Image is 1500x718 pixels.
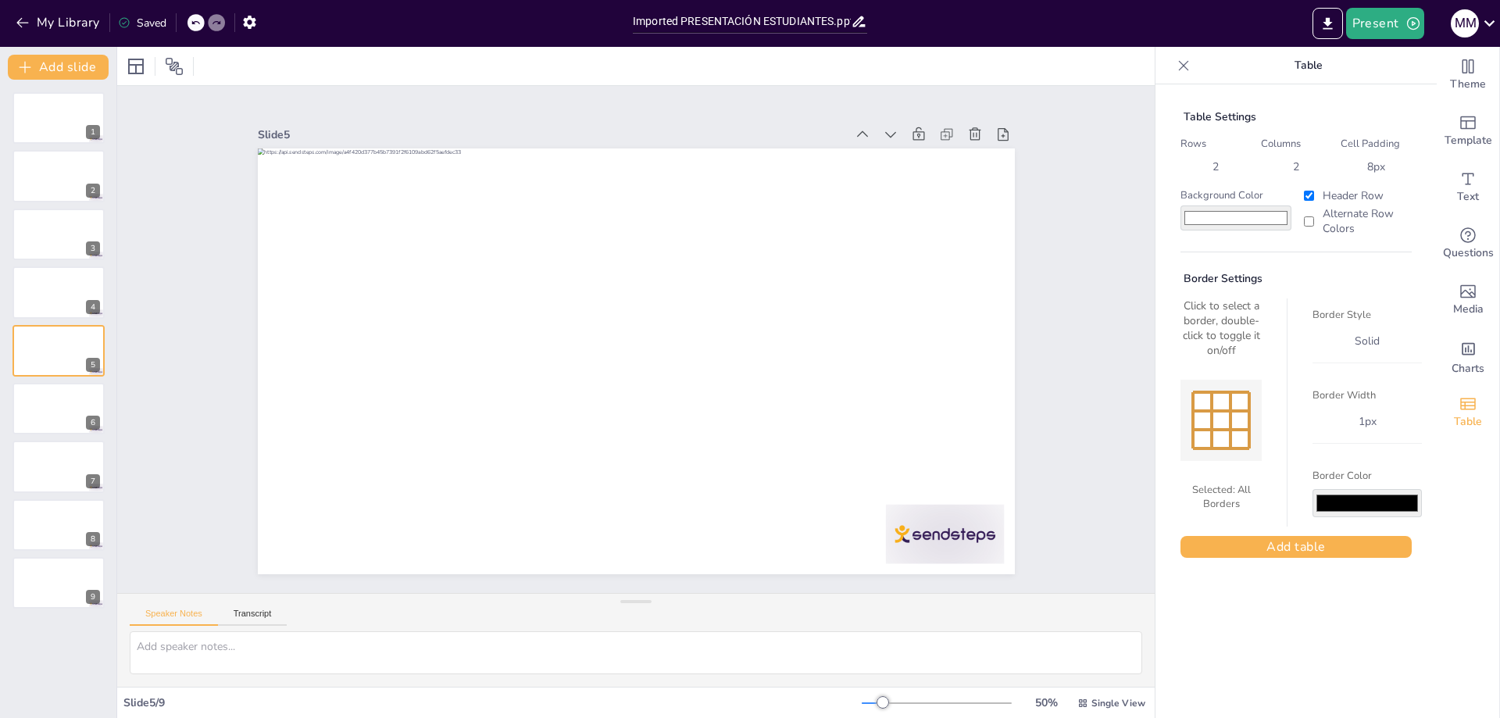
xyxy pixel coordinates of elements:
[12,441,105,492] div: 7
[1437,159,1499,216] div: Add text boxes
[12,266,105,318] div: 4
[1312,469,1422,483] label: Border Color
[212,41,659,446] div: Slide 5
[1229,392,1232,448] div: Inner Vertical Borders (Double-click to toggle)
[1437,103,1499,159] div: Add ready made slides
[1091,697,1145,709] span: Single View
[1312,308,1422,322] label: Border Style
[12,209,105,260] div: 3
[1346,8,1424,39] button: Present
[1180,477,1262,517] div: Selected: All Borders
[1180,188,1291,202] label: Background Color
[1437,216,1499,272] div: Get real-time input from your audience
[1345,330,1389,352] div: solid
[1312,8,1343,39] button: Export to PowerPoint
[12,10,106,35] button: My Library
[130,609,218,626] button: Speaker Notes
[1304,191,1314,201] input: Header Row
[218,609,287,626] button: Transcript
[86,474,100,488] div: 7
[86,532,100,546] div: 8
[12,383,105,434] div: 6
[165,57,184,76] span: Position
[1457,188,1479,205] span: Text
[1206,159,1225,174] div: 2
[1437,272,1499,328] div: Add images, graphics, shapes or video
[12,92,105,144] div: 1
[1180,298,1262,358] div: Click to select a border, double-click to toggle it on/off
[1191,392,1195,448] div: Left Border (Double-click to toggle)
[1454,413,1482,430] span: Table
[1027,695,1065,710] div: 50 %
[1287,159,1305,174] div: 2
[86,125,100,139] div: 1
[1180,271,1412,286] div: Border Settings
[12,150,105,202] div: 2
[1210,392,1213,448] div: Inner Vertical Borders (Double-click to toggle)
[1196,47,1421,84] p: Table
[1361,159,1391,174] div: 8 px
[1301,188,1412,203] label: Header Row
[1450,76,1486,93] span: Theme
[1453,301,1484,318] span: Media
[1443,245,1494,262] span: Questions
[1437,384,1499,441] div: Add a table
[1180,536,1412,558] button: Add table
[123,695,862,710] div: Slide 5 / 9
[1451,9,1479,38] div: M M
[1301,206,1412,236] label: Alternate Row Colors
[1452,360,1484,377] span: Charts
[1445,132,1492,149] span: Template
[86,416,100,430] div: 6
[86,358,100,372] div: 5
[1304,216,1314,227] input: Alternate Row Colors
[86,590,100,604] div: 9
[86,300,100,314] div: 4
[1193,447,1249,450] div: Bottom Border (Double-click to toggle)
[1193,391,1249,394] div: Top Border (Double-click to toggle)
[1341,137,1412,151] label: Cell Padding
[1261,137,1332,151] label: Columns
[86,184,100,198] div: 2
[1451,8,1479,39] button: M M
[1193,409,1249,413] div: Inner Horizontal Borders (Double-click to toggle)
[12,499,105,551] div: 8
[12,557,105,609] div: 9
[1437,328,1499,384] div: Add charts and graphs
[12,325,105,377] div: 5
[1180,109,1412,124] div: Table Settings
[633,10,851,33] input: Insert title
[86,241,100,255] div: 3
[1437,47,1499,103] div: Change the overall theme
[1193,428,1249,431] div: Inner Horizontal Borders (Double-click to toggle)
[118,16,166,30] div: Saved
[123,54,148,79] div: Layout
[1248,392,1251,448] div: Right Border (Double-click to toggle)
[1180,137,1252,151] label: Rows
[1349,411,1386,432] div: 1 px
[1312,388,1422,402] label: Border Width
[8,55,109,80] button: Add slide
